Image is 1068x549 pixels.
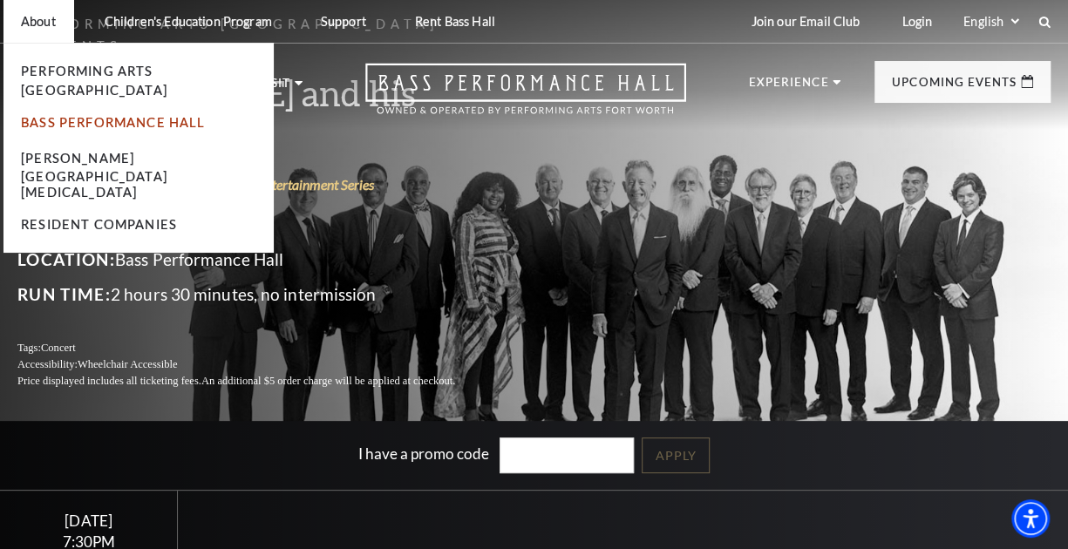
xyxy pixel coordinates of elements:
[105,14,272,29] p: Children's Education Program
[21,512,157,530] div: [DATE]
[321,14,366,29] p: Support
[17,373,497,390] p: Price displayed includes all ticketing fees.
[415,14,495,29] p: Rent Bass Hall
[17,284,111,304] span: Run Time:
[78,358,177,370] span: Wheelchair Accessible
[201,375,455,387] span: An additional $5 order charge will be applied at checkout.
[749,77,829,98] p: Experience
[41,342,76,354] span: Concert
[960,13,1022,30] select: Select:
[17,356,497,373] p: Accessibility:
[21,217,177,232] a: Resident Companies
[21,14,56,29] p: About
[892,77,1017,98] p: Upcoming Events
[1011,499,1050,538] div: Accessibility Menu
[17,340,497,356] p: Tags:
[303,63,749,130] a: Open this option
[17,281,497,308] p: 2 hours 30 minutes, no intermission
[17,249,115,269] span: Location:
[21,151,167,200] a: [PERSON_NAME][GEOGRAPHIC_DATA][MEDICAL_DATA]
[21,64,167,98] a: Performing Arts [GEOGRAPHIC_DATA]
[17,246,497,274] p: Bass Performance Hall
[21,115,206,130] a: Bass Performance Hall
[21,534,157,549] div: 7:30PM
[358,444,489,463] label: I have a promo code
